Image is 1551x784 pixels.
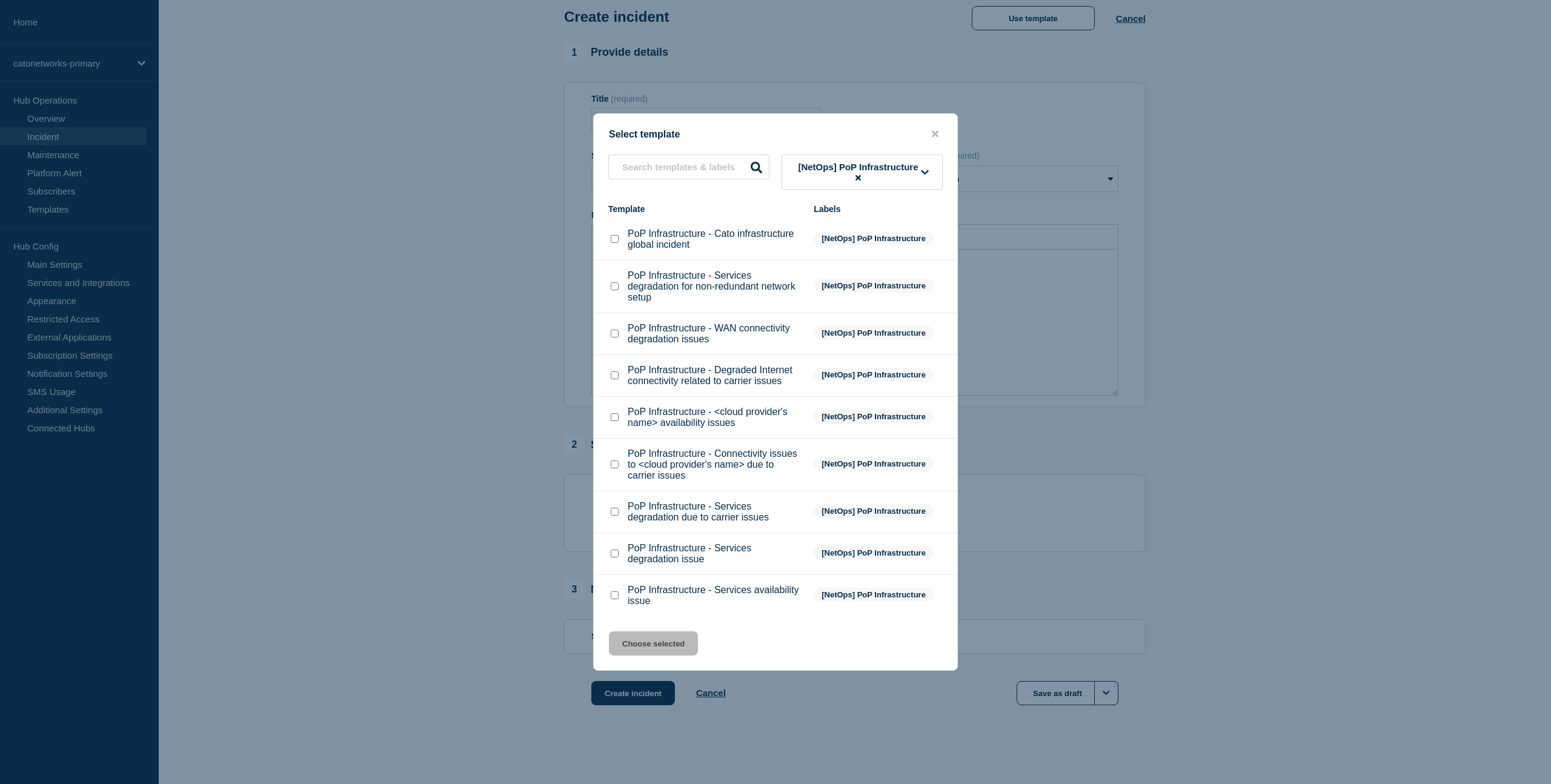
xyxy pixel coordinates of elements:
p: PoP Infrastructure - Services availability issue [628,585,802,606]
span: [NetOps] PoP Infrastructure [795,162,921,182]
span: [NetOps] PoP Infrastructure [814,231,934,245]
div: Labels [814,204,943,214]
span: [NetOps] PoP Infrastructure [814,326,934,340]
input: PoP Infrastructure - Connectivity issues to <cloud provider's name> due to carrier issues checkbox [611,460,619,468]
input: PoP Infrastructure - Cato infrastructure global incident checkbox [611,235,619,243]
span: [NetOps] PoP Infrastructure [814,368,934,382]
p: PoP Infrastructure - Degraded Internet connectivity related to carrier issues [628,365,802,387]
input: PoP Infrastructure - Services degradation for non-redundant network setup checkbox [611,282,619,290]
button: [NetOps] PoP Infrastructure [782,154,943,190]
p: PoP Infrastructure - Services degradation due to carrier issues [628,501,802,523]
p: PoP Infrastructure - Services degradation issue [628,543,802,565]
span: [NetOps] PoP Infrastructure [814,410,934,424]
input: Search templates & labels [608,154,769,179]
p: PoP Infrastructure - Cato infrastructure global incident [628,228,802,250]
span: [NetOps] PoP Infrastructure [814,546,934,560]
div: Select template [594,128,957,140]
span: [NetOps] PoP Infrastructure [814,504,934,518]
div: Template [608,204,802,214]
span: [NetOps] PoP Infrastructure [814,457,934,471]
span: [NetOps] PoP Infrastructure [814,279,934,293]
input: PoP Infrastructure - Services degradation issue checkbox [611,550,619,557]
p: PoP Infrastructure - Connectivity issues to <cloud provider's name> due to carrier issues [628,448,802,481]
input: PoP Infrastructure - Services availability issue checkbox [611,591,619,599]
input: PoP Infrastructure - Degraded Internet connectivity related to carrier issues checkbox [611,371,619,379]
p: PoP Infrastructure - Services degradation for non-redundant network setup [628,270,802,303]
button: Choose selected [609,631,698,656]
button: close button [928,128,942,140]
input: PoP Infrastructure - WAN connectivity degradation issues checkbox [611,330,619,337]
span: [NetOps] PoP Infrastructure [814,588,934,602]
p: PoP Infrastructure - <cloud provider's name> availability issues [628,407,802,428]
p: PoP Infrastructure - WAN connectivity degradation issues [628,323,802,345]
input: PoP Infrastructure - Services degradation due to carrier issues checkbox [611,508,619,516]
input: PoP Infrastructure - <cloud provider's name> availability issues checkbox [611,413,619,421]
